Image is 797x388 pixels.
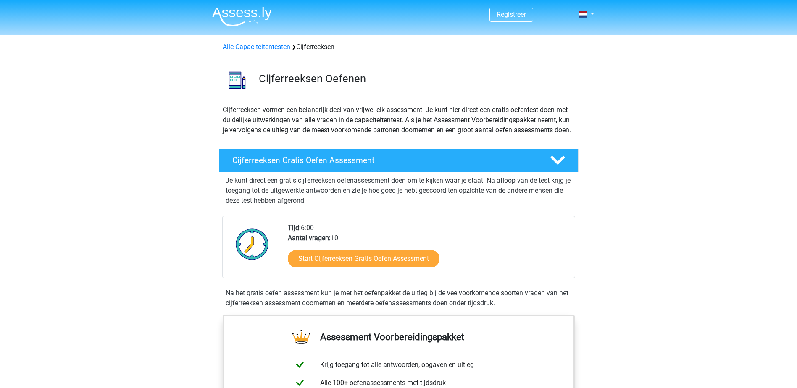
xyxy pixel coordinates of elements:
[219,62,255,98] img: cijferreeksen
[223,105,575,135] p: Cijferreeksen vormen een belangrijk deel van vrijwel elk assessment. Je kunt hier direct een grat...
[219,42,578,52] div: Cijferreeksen
[231,223,274,265] img: Klok
[259,72,572,85] h3: Cijferreeksen Oefenen
[223,43,290,51] a: Alle Capaciteitentesten
[288,250,439,267] a: Start Cijferreeksen Gratis Oefen Assessment
[226,176,572,206] p: Je kunt direct een gratis cijferreeksen oefenassessment doen om te kijken waar je staat. Na afloo...
[288,234,331,242] b: Aantal vragen:
[212,7,272,26] img: Assessly
[288,224,301,232] b: Tijd:
[222,288,575,308] div: Na het gratis oefen assessment kun je met het oefenpakket de uitleg bij de veelvoorkomende soorte...
[232,155,537,165] h4: Cijferreeksen Gratis Oefen Assessment
[216,149,582,172] a: Cijferreeksen Gratis Oefen Assessment
[497,10,526,18] a: Registreer
[281,223,574,278] div: 6:00 10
